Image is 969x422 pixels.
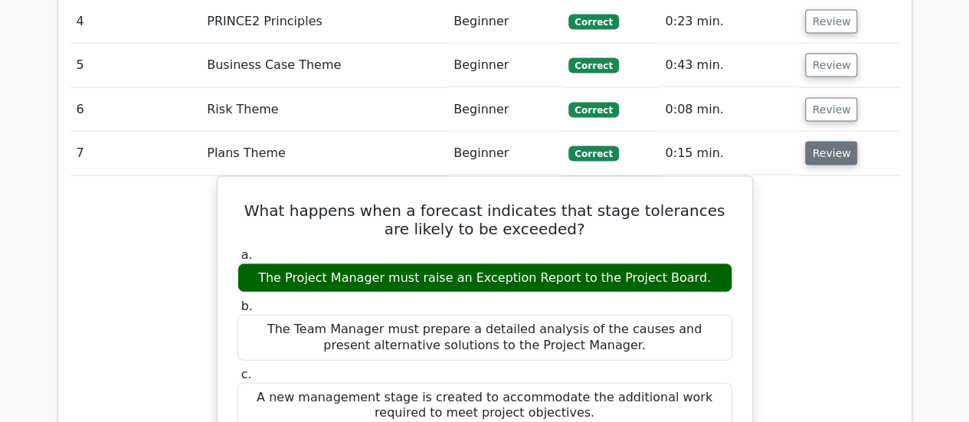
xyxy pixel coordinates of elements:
div: The Team Manager must prepare a detailed analysis of the causes and present alternative solutions... [237,315,732,361]
span: Correct [568,58,618,74]
td: 0:43 min. [659,44,799,87]
span: Correct [568,103,618,118]
button: Review [805,98,857,122]
td: 0:15 min. [659,132,799,175]
td: 5 [70,44,201,87]
td: Plans Theme [201,132,447,175]
div: The Project Manager must raise an Exception Report to the Project Board. [237,263,732,293]
td: 0:08 min. [659,88,799,132]
span: Correct [568,15,618,30]
button: Review [805,142,857,165]
button: Review [805,54,857,77]
button: Review [805,10,857,34]
span: b. [241,299,253,313]
td: Beginner [447,44,562,87]
td: Beginner [447,132,562,175]
span: c. [241,367,252,381]
h5: What happens when a forecast indicates that stage tolerances are likely to be exceeded? [236,201,734,238]
td: 7 [70,132,201,175]
td: Business Case Theme [201,44,447,87]
span: Correct [568,146,618,162]
span: a. [241,247,253,262]
td: Risk Theme [201,88,447,132]
td: Beginner [447,88,562,132]
td: 6 [70,88,201,132]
